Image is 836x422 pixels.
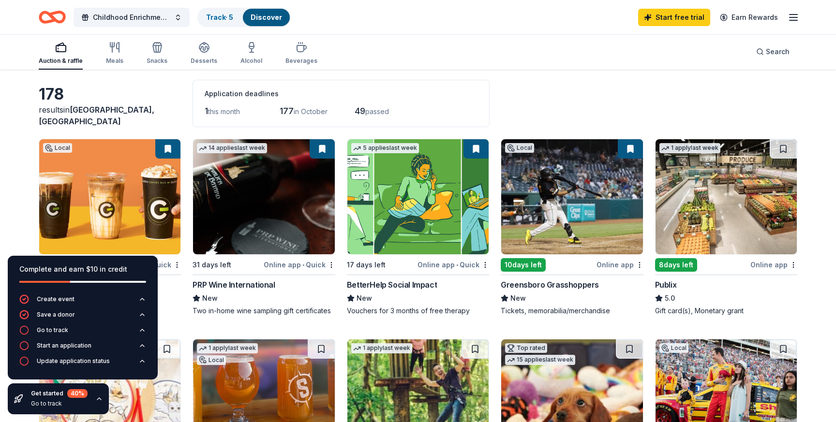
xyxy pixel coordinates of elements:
button: Go to track [19,325,146,341]
button: Meals [106,38,123,70]
button: Create event [19,294,146,310]
div: Tickets, memorabilia/merchandise [501,306,643,316]
div: Get started [31,389,88,398]
a: Image for BetterHelp Social Impact5 applieslast week17 days leftOnline app•QuickBetterHelp Social... [347,139,489,316]
div: Create event [37,295,75,303]
div: Update application status [37,357,110,365]
button: Save a donor [19,310,146,325]
div: Beverages [285,57,317,65]
div: results [39,104,181,127]
div: Online app [597,259,643,271]
a: Discover [251,13,282,21]
button: Update application status [19,356,146,372]
div: 15 applies last week [505,355,575,365]
div: 1 apply last week [197,343,258,353]
div: 1 apply last week [659,143,720,153]
div: Gift card(s), Monetary grant [655,306,797,316]
span: 49 [355,106,365,116]
a: Home [39,6,66,29]
a: Earn Rewards [714,9,784,26]
a: Image for PRP Wine International14 applieslast week31 days leftOnline app•QuickPRP Wine Internati... [193,139,335,316]
div: Complete and earn $10 in credit [19,263,146,275]
div: Online app Quick [418,259,489,271]
div: 178 [39,85,181,104]
div: Snacks [147,57,167,65]
button: Search [748,42,797,61]
div: Application deadlines [205,88,478,100]
a: Track· 5 [206,13,233,21]
div: 5 applies last week [351,143,419,153]
button: Start an application [19,341,146,356]
a: Image for Clutch Coffee BarLocal8days leftOnline app•QuickClutch Coffee BarNewCoffee, gift card(s... [39,139,181,316]
img: Image for Greensboro Grasshoppers [501,139,642,254]
div: Go to track [31,400,88,407]
button: Childhood Enrichment Center [74,8,190,27]
button: Desserts [191,38,217,70]
img: Image for BetterHelp Social Impact [347,139,489,254]
div: Alcohol [240,57,262,65]
span: • [456,261,458,269]
button: Track· 5Discover [197,8,291,27]
div: Top rated [505,343,547,353]
span: Childhood Enrichment Center [93,12,170,23]
div: Desserts [191,57,217,65]
button: Snacks [147,38,167,70]
div: Local [505,143,534,153]
button: Auction & raffle [39,38,83,70]
div: 14 applies last week [197,143,267,153]
div: PRP Wine International [193,279,275,291]
a: Image for Publix1 applylast week8days leftOnline appPublix5.0Gift card(s), Monetary grant [655,139,797,316]
div: 31 days left [193,259,231,271]
button: Alcohol [240,38,262,70]
span: New [202,292,218,304]
span: 1 [205,106,208,116]
div: Start an application [37,342,91,349]
div: Save a donor [37,311,75,319]
div: 17 days left [347,259,386,271]
div: 40 % [67,389,88,398]
div: Local [197,355,226,365]
div: 8 days left [655,258,697,272]
div: Auction & raffle [39,57,83,65]
div: Local [43,143,72,153]
span: in October [294,107,328,116]
span: this month [208,107,240,116]
span: 5.0 [665,292,675,304]
span: 177 [280,106,294,116]
div: Online app [750,259,797,271]
div: Vouchers for 3 months of free therapy [347,306,489,316]
div: Publix [655,279,677,291]
img: Image for Clutch Coffee Bar [39,139,180,254]
span: [GEOGRAPHIC_DATA], [GEOGRAPHIC_DATA] [39,105,154,126]
div: Two in-home wine sampling gift certificates [193,306,335,316]
div: Greensboro Grasshoppers [501,279,599,291]
div: Go to track [37,326,68,334]
div: Meals [106,57,123,65]
div: Online app Quick [264,259,335,271]
button: Beverages [285,38,317,70]
span: • [302,261,304,269]
img: Image for Publix [656,139,797,254]
div: 10 days left [501,258,546,272]
span: in [39,105,154,126]
span: New [510,292,526,304]
div: BetterHelp Social Impact [347,279,437,291]
span: passed [365,107,389,116]
a: Image for Greensboro GrasshoppersLocal10days leftOnline appGreensboro GrasshoppersNewTickets, mem... [501,139,643,316]
img: Image for PRP Wine International [193,139,334,254]
span: Search [766,46,790,58]
a: Start free trial [638,9,710,26]
div: 1 apply last week [351,343,412,353]
span: New [357,292,372,304]
div: Local [659,343,688,353]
